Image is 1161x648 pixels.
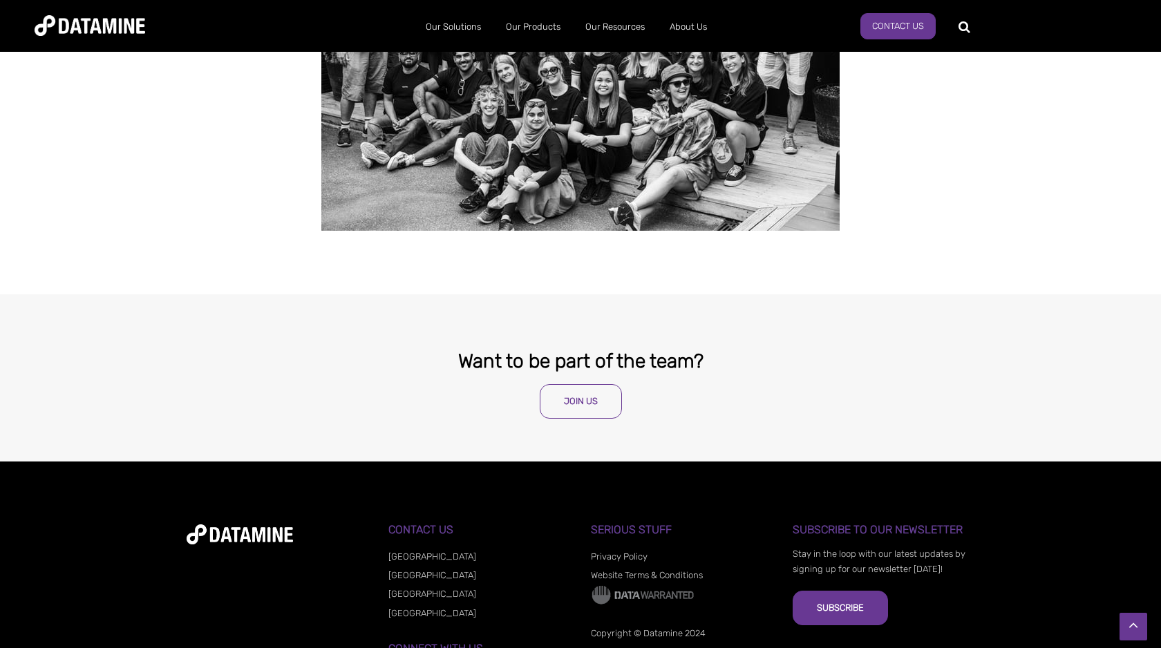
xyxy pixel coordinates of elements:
[388,608,476,618] a: [GEOGRAPHIC_DATA]
[591,524,773,536] h3: Serious Stuff
[493,9,573,45] a: Our Products
[35,15,145,36] img: Datamine
[860,13,936,39] a: Contact us
[388,551,476,562] a: [GEOGRAPHIC_DATA]
[458,350,704,372] span: Want to be part of the team?
[793,546,974,577] p: Stay in the loop with our latest updates by signing up for our newsletter [DATE]!
[388,570,476,580] a: [GEOGRAPHIC_DATA]
[591,584,695,605] img: Data Warranted Logo
[793,524,974,536] h3: Subscribe to our Newsletter
[187,524,293,544] img: datamine-logo-white
[388,524,570,536] h3: Contact Us
[591,626,773,641] p: Copyright © Datamine 2024
[388,589,476,599] a: [GEOGRAPHIC_DATA]
[657,9,719,45] a: About Us
[793,591,888,625] button: Subscribe
[540,384,622,419] a: Join Us
[591,570,703,580] a: Website Terms & Conditions
[413,9,493,45] a: Our Solutions
[573,9,657,45] a: Our Resources
[591,551,648,562] a: Privacy Policy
